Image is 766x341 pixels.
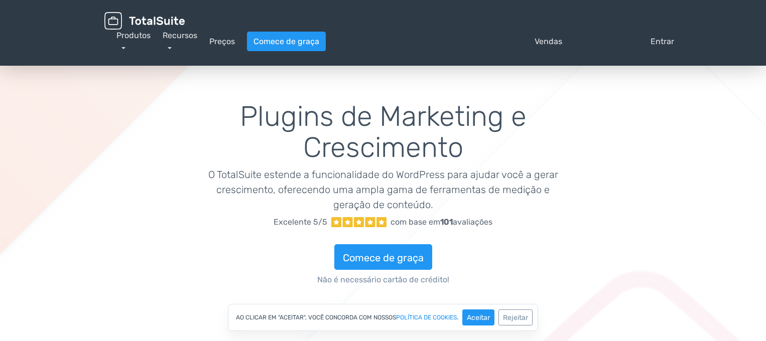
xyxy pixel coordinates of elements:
font: Comece de graça [343,252,424,264]
font: Não é necessário cartão de crédito! [317,275,449,284]
font: Produtos [116,31,151,40]
font: Preços [209,37,235,46]
font: Aceitar [467,313,490,322]
a: Excelente 5/5 com base em101avaliações [200,212,566,232]
a: Comece de graça [334,244,432,270]
font: com base em [391,217,440,227]
font: avaliações [453,217,492,227]
font: Entrar [651,37,674,46]
font: pergunta_resposta [326,36,531,48]
font: pessoa [574,36,647,48]
font: Excelente 5/5 [274,217,327,227]
a: Preços [209,36,235,48]
font: Rejeitar [503,313,528,322]
font: 101 [440,217,453,227]
font: Comece de graça [253,37,319,46]
button: Aceitar [462,309,494,325]
a: pergunta_respostaVendas [326,36,562,48]
font: . [457,314,458,321]
a: Comece de graça [247,32,326,51]
font: Ao clicar em "Aceitar", você concorda com nossos [236,314,396,321]
a: política de cookies [396,314,457,320]
button: Rejeitar [498,309,533,325]
font: Recursos [163,31,197,40]
a: Recursos [163,31,197,52]
img: TotalSuite para WordPress [104,12,185,30]
a: pessoaEntrar [574,36,674,48]
font: política de cookies [396,314,457,321]
font: O TotalSuite estende a funcionalidade do WordPress para ajudar você a gerar crescimento, oferecen... [208,168,558,211]
a: Produtos [116,31,151,52]
font: Vendas [535,37,562,46]
font: Plugins de Marketing e Crescimento [240,100,527,164]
